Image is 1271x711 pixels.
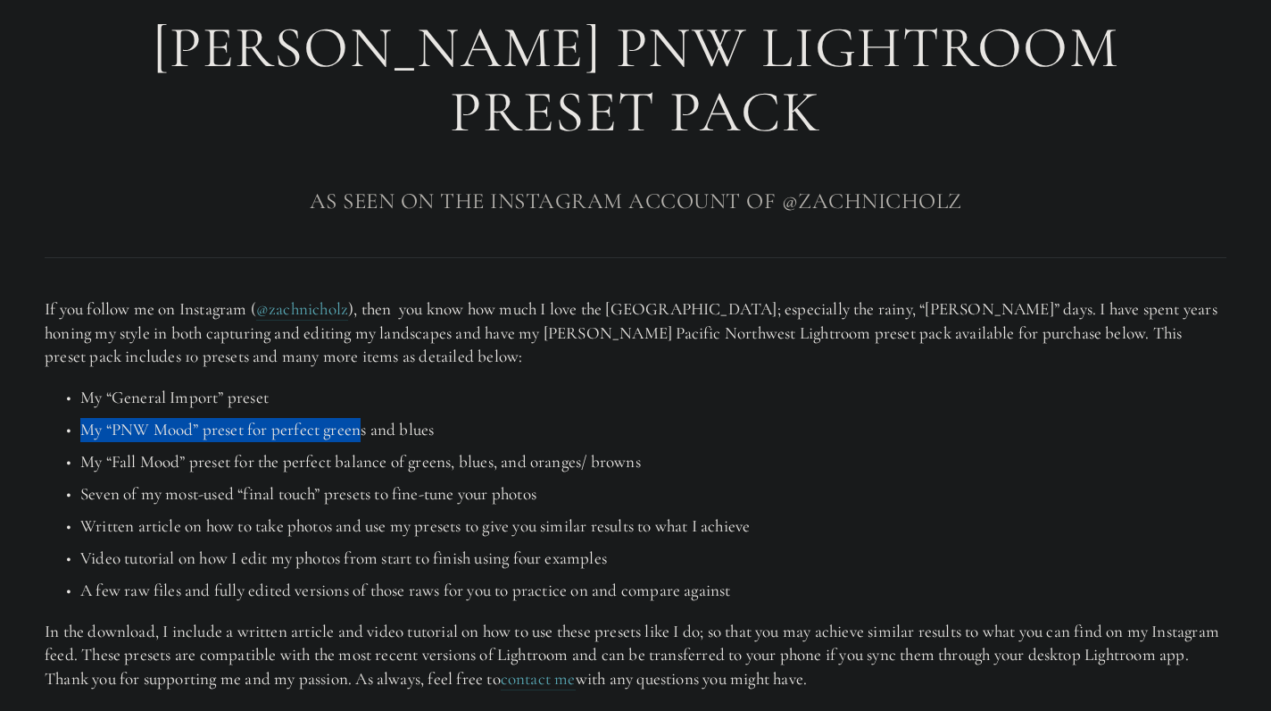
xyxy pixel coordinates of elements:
[45,620,1226,691] p: In the download, I include a written article and video tutorial on how to use these presets like ...
[80,547,1226,571] p: Video tutorial on how I edit my photos from start to finish using four examples
[45,297,1226,369] p: If you follow me on Instagram ( ), then you know how much I love the [GEOGRAPHIC_DATA]; especiall...
[45,16,1226,144] h1: [PERSON_NAME] PNW Lightroom Preset Pack
[80,450,1226,474] p: My “Fall Mood” preset for the perfect balance of greens, blues, and oranges/ browns
[80,482,1226,506] p: Seven of my most-used “final touch” presets to fine-tune your photos
[80,386,1226,410] p: My “General Import” preset
[45,183,1226,219] h3: As Seen on the Instagram Account of @zachnicholz
[80,418,1226,442] p: My “PNW Mood” preset for perfect greens and blues
[256,298,348,321] a: @zachnicholz
[80,514,1226,539] p: Written article on how to take photos and use my presets to give you similar results to what I ac...
[501,668,576,690] a: contact me
[80,579,1226,603] p: A few raw files and fully edited versions of those raws for you to practice on and compare against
